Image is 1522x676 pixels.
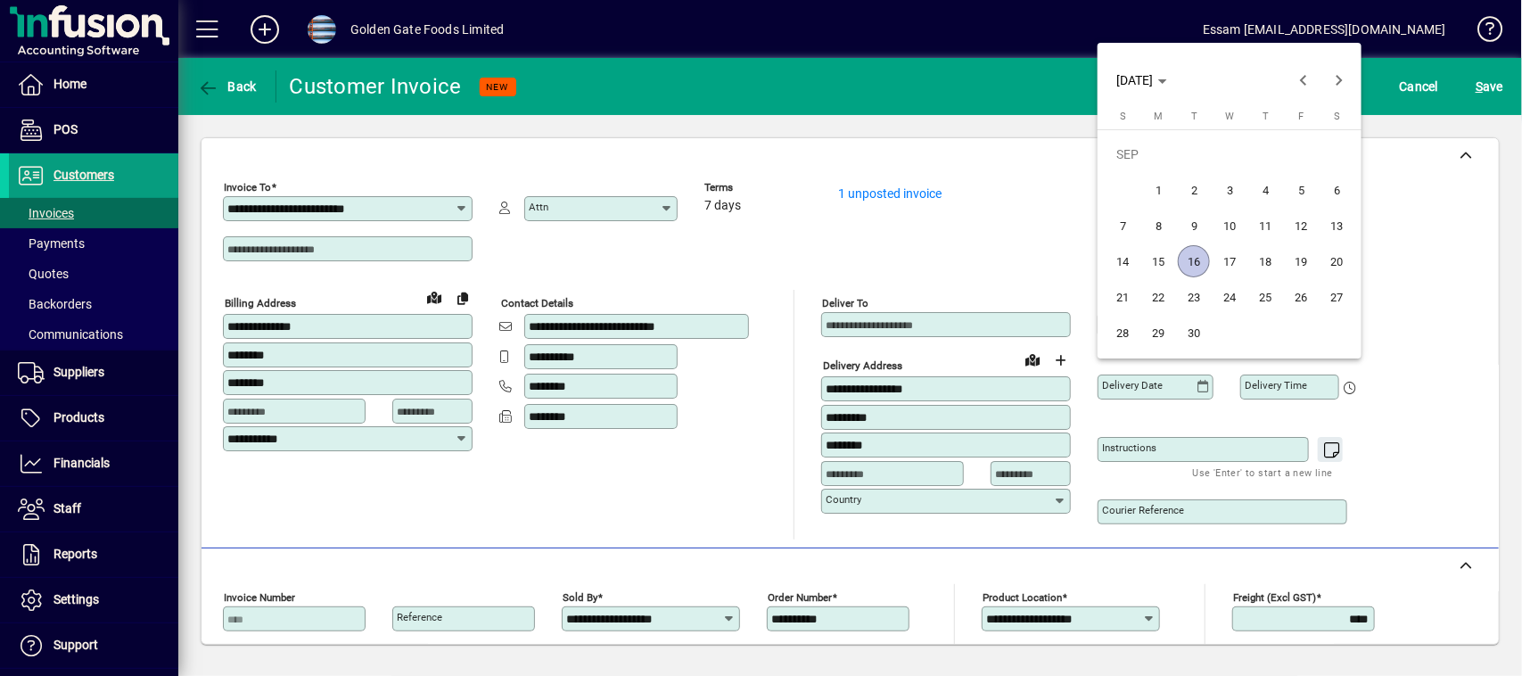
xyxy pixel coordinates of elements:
[1212,172,1247,208] button: Wed Sep 03 2025
[1105,208,1140,243] button: Sun Sep 07 2025
[1249,245,1281,277] span: 18
[1320,281,1353,313] span: 27
[1178,245,1210,277] span: 16
[1249,210,1281,242] span: 11
[1176,279,1212,315] button: Tue Sep 23 2025
[1105,279,1140,315] button: Sun Sep 21 2025
[1105,243,1140,279] button: Sun Sep 14 2025
[1298,111,1304,122] span: F
[1105,315,1140,350] button: Sun Sep 28 2025
[1249,174,1281,206] span: 4
[1247,279,1283,315] button: Thu Sep 25 2025
[1176,315,1212,350] button: Tue Sep 30 2025
[1178,174,1210,206] span: 2
[1142,210,1174,242] span: 8
[1107,281,1139,313] span: 21
[1142,245,1174,277] span: 15
[1319,172,1354,208] button: Sat Sep 06 2025
[1212,208,1247,243] button: Wed Sep 10 2025
[1285,174,1317,206] span: 5
[1212,279,1247,315] button: Wed Sep 24 2025
[1319,243,1354,279] button: Sat Sep 20 2025
[1107,210,1139,242] span: 7
[1285,245,1317,277] span: 19
[1178,210,1210,242] span: 9
[1212,243,1247,279] button: Wed Sep 17 2025
[1321,62,1357,98] button: Next month
[1247,172,1283,208] button: Thu Sep 04 2025
[1283,208,1319,243] button: Fri Sep 12 2025
[1142,174,1174,206] span: 1
[1140,208,1176,243] button: Mon Sep 08 2025
[1247,243,1283,279] button: Thu Sep 18 2025
[1178,317,1210,349] span: 30
[1140,243,1176,279] button: Mon Sep 15 2025
[1213,174,1246,206] span: 3
[1191,111,1197,122] span: T
[1142,317,1174,349] span: 29
[1154,111,1163,122] span: M
[1283,243,1319,279] button: Fri Sep 19 2025
[1225,111,1234,122] span: W
[1319,279,1354,315] button: Sat Sep 27 2025
[1249,281,1281,313] span: 25
[1107,317,1139,349] span: 28
[1247,208,1283,243] button: Thu Sep 11 2025
[1286,62,1321,98] button: Previous month
[1285,281,1317,313] span: 26
[1140,279,1176,315] button: Mon Sep 22 2025
[1176,172,1212,208] button: Tue Sep 02 2025
[1320,210,1353,242] span: 13
[1320,245,1353,277] span: 20
[1285,210,1317,242] span: 12
[1263,111,1269,122] span: T
[1105,136,1354,172] td: SEP
[1176,208,1212,243] button: Tue Sep 09 2025
[1213,281,1246,313] span: 24
[1117,73,1154,87] span: [DATE]
[1110,64,1174,96] button: Choose month and year
[1213,210,1246,242] span: 10
[1120,111,1126,122] span: S
[1213,245,1246,277] span: 17
[1140,315,1176,350] button: Mon Sep 29 2025
[1334,111,1340,122] span: S
[1319,208,1354,243] button: Sat Sep 13 2025
[1320,174,1353,206] span: 6
[1283,279,1319,315] button: Fri Sep 26 2025
[1283,172,1319,208] button: Fri Sep 05 2025
[1178,281,1210,313] span: 23
[1107,245,1139,277] span: 14
[1140,172,1176,208] button: Mon Sep 01 2025
[1176,243,1212,279] button: Tue Sep 16 2025
[1142,281,1174,313] span: 22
